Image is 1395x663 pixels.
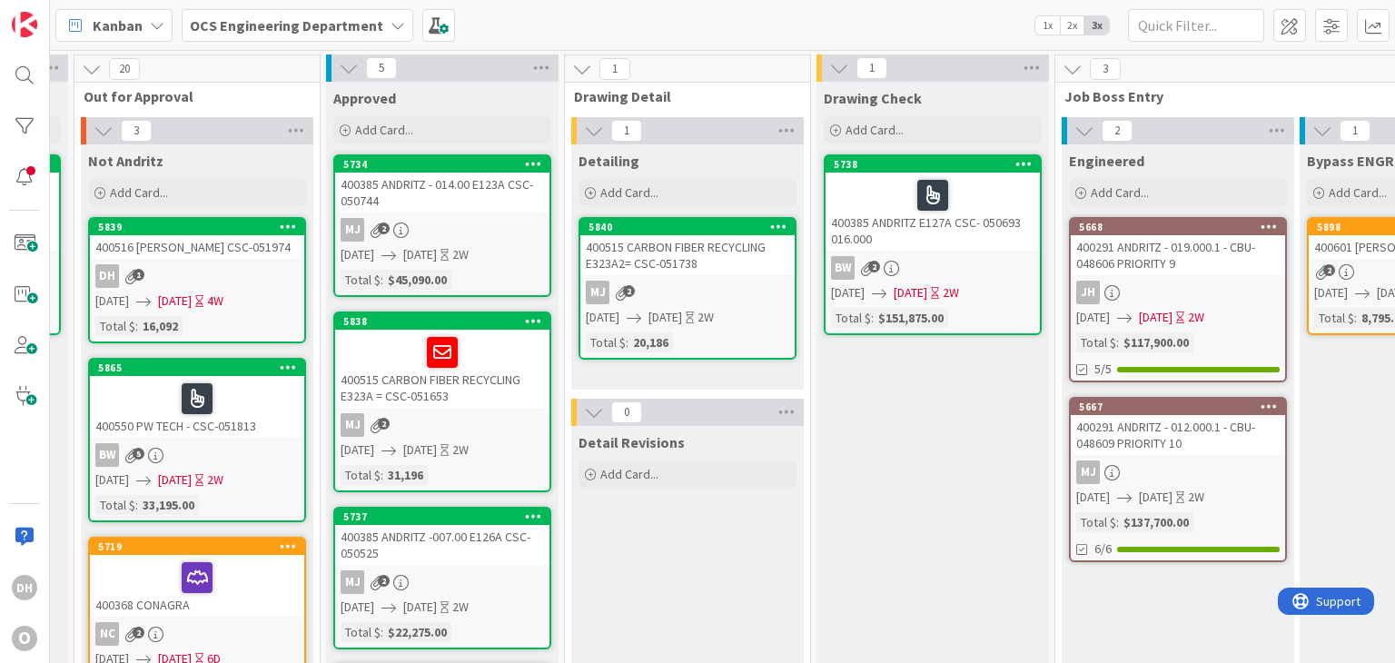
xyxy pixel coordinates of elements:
span: 5 [366,57,397,79]
div: Total $ [95,316,135,336]
a: 5865400550 PW TECH - CSC-051813BW[DATE][DATE]2WTotal $:33,195.00 [88,358,306,522]
div: 5738 [834,158,1040,171]
span: [DATE] [403,440,437,460]
span: [DATE] [341,440,374,460]
span: 1 [599,58,630,80]
div: JH [1076,281,1100,304]
div: Total $ [831,308,871,328]
div: 2W [1188,488,1204,507]
span: 3 [1090,58,1121,80]
span: Add Card... [846,122,904,138]
div: BW [90,443,304,467]
span: [DATE] [403,245,437,264]
div: 5668 [1079,221,1285,233]
span: : [135,495,138,515]
b: OCS Engineering Department [190,16,383,35]
div: $117,900.00 [1119,332,1193,352]
div: 2W [943,283,959,302]
span: [DATE] [648,308,682,327]
div: 400515 CARBON FIBER RECYCLING E323A2= CSC-051738 [580,235,795,275]
span: 5/5 [1094,360,1112,379]
span: [DATE] [586,308,619,327]
span: 1 [1340,120,1370,142]
span: [DATE] [158,292,192,311]
div: MJ [580,281,795,304]
span: [DATE] [1076,488,1110,507]
span: : [135,316,138,336]
div: 5838 [343,315,549,328]
div: 400385 ANDRITZ - 014.00 E123A CSC-050744 [335,173,549,213]
span: Kanban [93,15,143,36]
a: 5734400385 ANDRITZ - 014.00 E123A CSC-050744MJ[DATE][DATE]2WTotal $:$45,090.00 [333,154,551,297]
div: MJ [335,218,549,242]
div: 5667400291 ANDRITZ - 012.000.1 - CBU-048609 PRIORITY 10 [1071,399,1285,455]
span: Add Card... [600,184,658,201]
div: 5667 [1071,399,1285,415]
span: 3x [1084,16,1109,35]
div: 400550 PW TECH - CSC-051813 [90,376,304,438]
div: 400368 CONAGRA [90,555,304,617]
div: 5719400368 CONAGRA [90,539,304,617]
div: MJ [335,413,549,437]
span: : [1354,308,1357,328]
div: 400385 ANDRITZ E127A CSC- 050693 016.000 [826,173,1040,251]
span: 20 [109,58,140,80]
div: 2W [452,440,469,460]
div: 5839 [98,221,304,233]
div: BW [95,443,119,467]
div: Total $ [95,495,135,515]
span: : [1116,512,1119,532]
a: 5738400385 ANDRITZ E127A CSC- 050693 016.000BW[DATE][DATE]2WTotal $:$151,875.00 [824,154,1042,335]
div: 5737400385 ANDRITZ -007.00 E126A CSC-050525 [335,509,549,565]
div: MJ [335,570,549,594]
div: 5865 [98,361,304,374]
div: 2W [452,598,469,617]
div: 5667 [1079,401,1285,413]
span: Add Card... [355,122,413,138]
div: Total $ [1314,308,1354,328]
div: 2W [452,245,469,264]
span: 1 [856,57,887,79]
div: $151,875.00 [874,308,948,328]
span: Add Card... [1091,184,1149,201]
div: 2W [697,308,714,327]
div: 31,196 [383,465,428,485]
span: Out for Approval [84,87,297,105]
div: 5839400516 [PERSON_NAME] CSC-051974 [90,219,304,259]
div: 400291 ANDRITZ - 012.000.1 - CBU-048609 PRIORITY 10 [1071,415,1285,455]
div: 2W [1188,308,1204,327]
span: 2 [1323,264,1335,276]
span: 2 [133,627,144,638]
div: 5865400550 PW TECH - CSC-051813 [90,360,304,438]
div: DH [95,264,119,288]
span: Add Card... [600,466,658,482]
span: Support [38,3,83,25]
div: 400516 [PERSON_NAME] CSC-051974 [90,235,304,259]
span: [DATE] [894,283,927,302]
div: MJ [1076,460,1100,484]
div: Total $ [341,270,381,290]
span: [DATE] [1139,488,1172,507]
span: Drawing Check [824,89,922,107]
span: 3 [121,120,152,142]
div: 400291 ANDRITZ - 019.000.1 - CBU-048606 PRIORITY 9 [1071,235,1285,275]
span: [DATE] [1139,308,1172,327]
span: [DATE] [1076,308,1110,327]
span: : [871,308,874,328]
span: : [626,332,628,352]
div: 33,195.00 [138,495,199,515]
div: 5734400385 ANDRITZ - 014.00 E123A CSC-050744 [335,156,549,213]
div: MJ [341,413,364,437]
div: 5865 [90,360,304,376]
div: Total $ [341,622,381,642]
span: Approved [333,89,396,107]
div: 400515 CARBON FIBER RECYCLING E323A = CSC-051653 [335,330,549,408]
div: MJ [586,281,609,304]
div: MJ [341,570,364,594]
a: 5840400515 CARBON FIBER RECYCLING E323A2= CSC-051738MJ[DATE][DATE]2WTotal $:20,186 [579,217,796,360]
span: Not Andritz [88,152,163,170]
span: 2 [868,261,880,272]
div: BW [831,256,855,280]
span: : [1116,332,1119,352]
span: [DATE] [1314,283,1348,302]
